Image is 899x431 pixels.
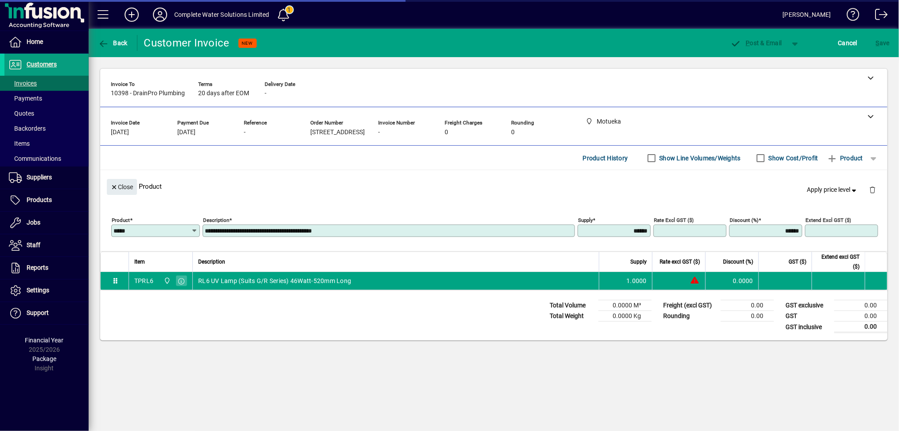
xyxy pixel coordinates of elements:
td: Freight (excl GST) [659,300,721,311]
a: Staff [4,234,89,256]
mat-label: Supply [578,217,593,223]
td: Total Weight [545,311,598,322]
a: Products [4,189,89,211]
a: Items [4,136,89,151]
a: Reports [4,257,89,279]
a: Support [4,302,89,324]
a: Knowledge Base [840,2,860,31]
span: Item [134,257,145,267]
a: Payments [4,91,89,106]
td: GST exclusive [781,300,834,311]
a: Backorders [4,121,89,136]
span: Cancel [838,36,858,50]
span: - [265,90,266,97]
a: Logout [868,2,888,31]
button: Close [107,179,137,195]
button: Add [117,7,146,23]
span: 0 [445,129,448,136]
td: 0.00 [721,311,774,322]
button: Post & Email [726,35,786,51]
span: Customers [27,61,57,68]
span: Product [827,151,863,165]
span: S [876,39,879,47]
span: Package [32,355,56,362]
button: Product [823,150,868,166]
button: Profile [146,7,174,23]
span: ave [876,36,890,50]
span: [STREET_ADDRESS] [310,129,365,136]
span: - [378,129,380,136]
td: 0.0000 [705,272,758,290]
span: 0 [511,129,515,136]
span: Apply price level [807,185,859,194]
span: Home [27,38,43,45]
div: TPRL6 [134,276,153,285]
button: Product History [579,150,632,166]
td: GST [781,311,834,322]
td: 0.00 [834,311,887,322]
span: Description [198,257,225,267]
span: Product History [583,151,628,165]
span: NEW [242,40,253,46]
span: RL6 UV Lamp (Suits G/R Series) 46Watt-520mm Long [198,276,351,285]
td: 0.0000 Kg [598,311,652,322]
div: Customer Invoice [144,36,230,50]
label: Show Line Volumes/Weights [658,154,741,163]
mat-label: Discount (%) [730,217,758,223]
span: Support [27,309,49,316]
a: Invoices [4,76,89,91]
span: Rate excl GST ($) [660,257,700,267]
button: Save [874,35,892,51]
span: [DATE] [111,129,129,136]
button: Back [96,35,130,51]
app-page-header-button: Back [89,35,137,51]
span: Settings [27,287,49,294]
span: Staff [27,241,40,249]
span: Supply [630,257,647,267]
span: ost & Email [731,39,782,47]
span: Communications [9,155,61,162]
span: [DATE] [177,129,195,136]
button: Delete [862,179,883,200]
mat-label: Rate excl GST ($) [654,217,694,223]
span: Jobs [27,219,40,226]
span: Payments [9,95,42,102]
span: Backorders [9,125,46,132]
span: Invoices [9,80,37,87]
div: [PERSON_NAME] [783,8,831,22]
a: Home [4,31,89,53]
a: Suppliers [4,167,89,189]
td: 0.0000 M³ [598,300,652,311]
a: Communications [4,151,89,166]
td: Total Volume [545,300,598,311]
td: 0.00 [721,300,774,311]
a: Settings [4,280,89,302]
button: Cancel [836,35,860,51]
span: Reports [27,264,48,271]
div: Complete Water Solutions Limited [174,8,270,22]
span: - [244,129,246,136]
span: Close [110,180,133,194]
a: Quotes [4,106,89,121]
span: Back [98,39,128,47]
td: 0.00 [834,300,887,311]
td: Rounding [659,311,721,322]
label: Show Cost/Profit [767,154,818,163]
td: GST inclusive [781,322,834,333]
mat-label: Description [203,217,229,223]
td: 0.00 [834,322,887,333]
span: Items [9,140,30,147]
span: Quotes [9,110,34,117]
span: 10398 - DrainPro Plumbing [111,90,185,97]
button: Apply price level [804,182,862,198]
span: Discount (%) [723,257,753,267]
a: Jobs [4,212,89,234]
span: P [746,39,750,47]
span: Motueka [161,276,172,286]
mat-label: Extend excl GST ($) [805,217,851,223]
span: Suppliers [27,174,52,181]
span: Extend excl GST ($) [817,252,860,272]
app-page-header-button: Delete [862,186,883,194]
span: Financial Year [25,337,64,344]
div: Product [100,170,887,202]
